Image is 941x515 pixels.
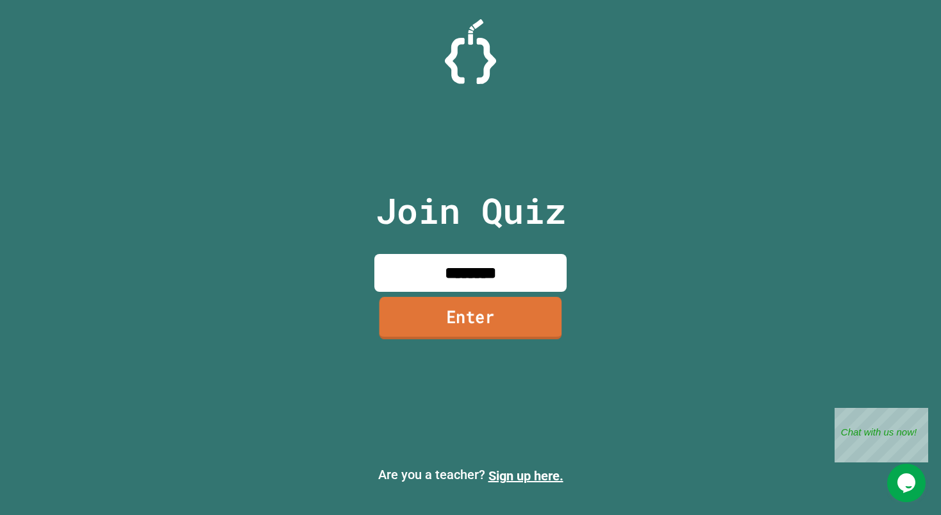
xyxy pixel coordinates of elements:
iframe: chat widget [835,408,928,462]
p: Join Quiz [376,184,566,237]
a: Enter [379,297,562,339]
a: Sign up here. [488,468,563,484]
img: Logo.svg [445,19,496,84]
iframe: chat widget [887,464,928,502]
p: Are you a teacher? [10,465,931,485]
